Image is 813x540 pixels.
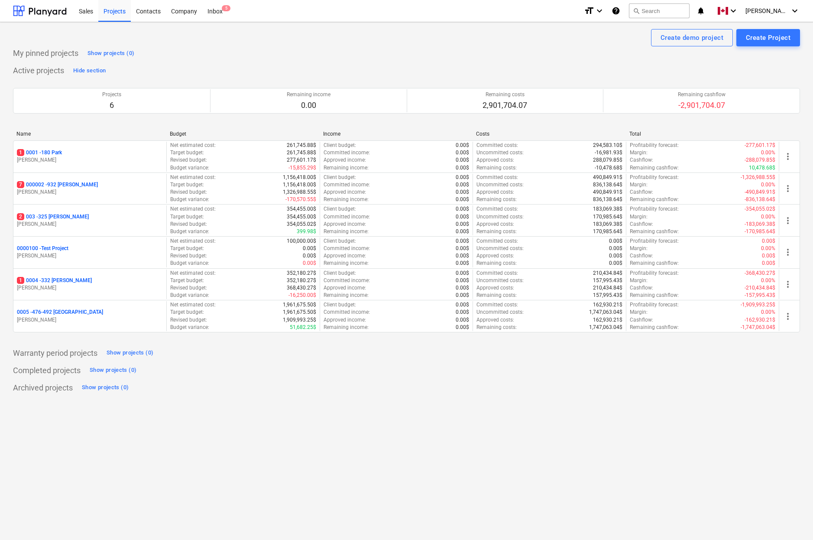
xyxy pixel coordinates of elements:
[593,292,622,299] p: 157,995.43$
[593,156,622,164] p: 288,079.85$
[456,237,469,245] p: 0.00$
[678,100,726,111] p: -2,901,704.07
[324,181,370,189] p: Committed income :
[630,292,679,299] p: Remaining cashflow :
[745,284,775,292] p: -210,434.84$
[745,142,775,149] p: -277,601.17$
[17,181,98,189] p: 000002 - 932 [PERSON_NAME]
[283,301,316,309] p: 1,961,675.50$
[629,3,690,18] button: Search
[783,151,793,162] span: more_vert
[324,324,369,331] p: Remaining income :
[287,270,316,277] p: 352,180.27$
[324,228,369,235] p: Remaining income :
[630,270,679,277] p: Profitability forecast :
[287,149,316,156] p: 261,745.88$
[762,260,775,267] p: 0.00$
[324,270,356,277] p: Client budget :
[456,205,469,213] p: 0.00$
[456,228,469,235] p: 0.00$
[456,292,469,299] p: 0.00$
[170,292,209,299] p: Budget variance :
[17,284,163,292] p: [PERSON_NAME]
[283,316,316,324] p: 1,909,993.25$
[17,213,24,220] span: 2
[13,383,73,393] p: Archived projects
[287,277,316,284] p: 352,180.27$
[770,498,813,540] iframe: Chat Widget
[630,156,653,164] p: Cashflow :
[87,49,134,59] div: Show projects (0)
[170,196,209,203] p: Budget variance :
[17,277,163,292] div: 10004 -332 [PERSON_NAME][PERSON_NAME]
[593,181,622,189] p: 836,138.64$
[324,260,369,267] p: Remaining income :
[476,245,524,252] p: Uncommitted costs :
[630,196,679,203] p: Remaining cashflow :
[630,221,653,228] p: Cashflow :
[456,149,469,156] p: 0.00$
[630,316,653,324] p: Cashflow :
[783,183,793,194] span: more_vert
[285,196,316,203] p: -170,570.55$
[741,174,775,181] p: -1,326,988.55$
[170,213,204,221] p: Target budget :
[17,309,103,316] p: 0005 - 476-492 [GEOGRAPHIC_DATA]
[630,284,653,292] p: Cashflow :
[593,277,622,284] p: 157,995.43$
[283,174,316,181] p: 1,156,418.00$
[476,149,524,156] p: Uncommitted costs :
[783,247,793,257] span: more_vert
[476,213,524,221] p: Uncommitted costs :
[476,292,517,299] p: Remaining costs :
[456,174,469,181] p: 0.00$
[17,245,163,260] div: 0000100 -Test Project[PERSON_NAME]
[476,237,518,245] p: Committed costs :
[17,149,163,164] div: 10001 -180 Park[PERSON_NAME]
[170,245,204,252] p: Target budget :
[283,181,316,189] p: 1,156,418.00$
[593,228,622,235] p: 170,985.64$
[324,237,356,245] p: Client budget :
[287,237,316,245] p: 100,000.00$
[73,66,106,76] div: Hide section
[290,324,316,331] p: 51,682.25$
[593,213,622,221] p: 170,985.64$
[170,270,216,277] p: Net estimated cost :
[630,181,648,189] p: Margin :
[728,6,739,16] i: keyboard_arrow_down
[745,205,775,213] p: -354,055.02$
[16,131,163,137] div: Name
[80,381,131,395] button: Show projects (0)
[456,213,469,221] p: 0.00$
[324,156,366,164] p: Approved income :
[593,205,622,213] p: 183,069.38$
[595,149,622,156] p: -16,981.93$
[456,142,469,149] p: 0.00$
[630,164,679,172] p: Remaining cashflow :
[170,142,216,149] p: Net estimated cost :
[324,213,370,221] p: Committed income :
[745,7,789,14] span: [PERSON_NAME]
[593,316,622,324] p: 162,930.21$
[630,309,648,316] p: Margin :
[741,301,775,309] p: -1,909,993.25$
[476,205,518,213] p: Committed costs :
[17,277,92,284] p: 0004 - 332 [PERSON_NAME]
[288,164,316,172] p: -15,855.29$
[476,131,622,137] div: Costs
[762,252,775,260] p: 0.00$
[761,277,775,284] p: 0.00%
[633,7,640,14] span: search
[745,228,775,235] p: -170,985.64$
[17,181,163,196] div: 7000002 -932 [PERSON_NAME][PERSON_NAME]
[170,237,216,245] p: Net estimated cost :
[761,213,775,221] p: 0.00%
[13,348,97,358] p: Warranty period projects
[456,181,469,189] p: 0.00$
[170,309,204,316] p: Target budget :
[476,252,514,260] p: Approved costs :
[483,100,527,111] p: 2,901,704.07
[104,346,155,360] button: Show projects (0)
[476,316,514,324] p: Approved costs :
